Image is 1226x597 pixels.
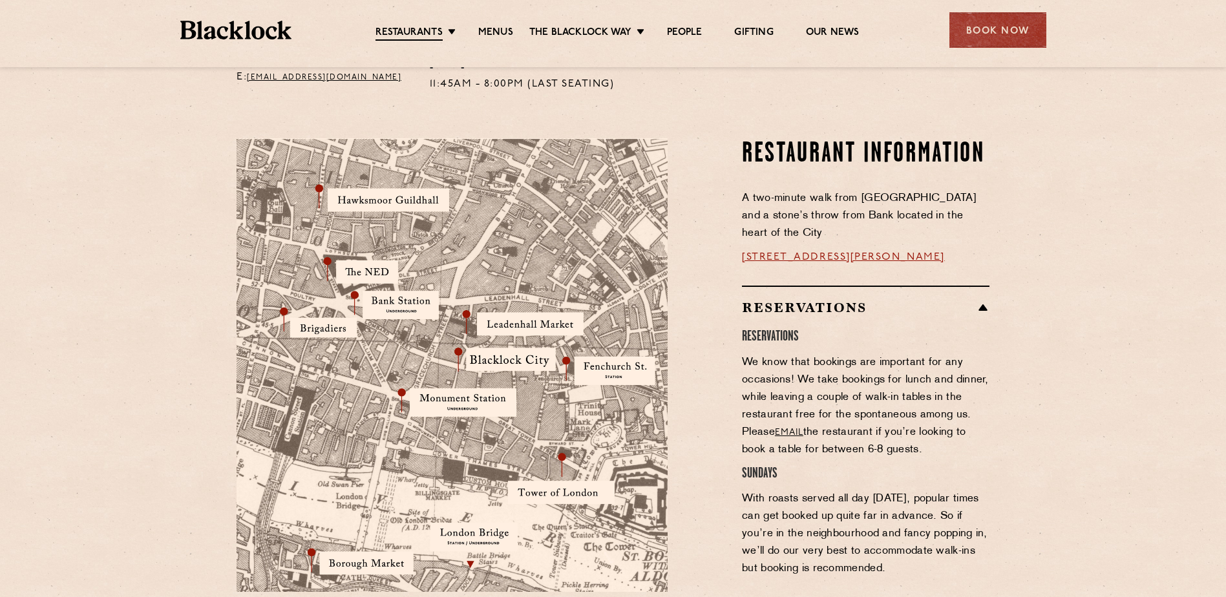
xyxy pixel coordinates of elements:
[742,252,945,262] a: [STREET_ADDRESS][PERSON_NAME]
[180,21,292,39] img: BL_Textured_Logo-footer-cropped.svg
[237,69,410,86] p: E:
[742,465,989,483] h4: SUNDAYS
[742,490,989,578] p: With roasts served all day [DATE], popular times can get booked up quite far in advance. So if yo...
[734,26,773,39] a: Gifting
[430,76,615,93] p: 11:45am - 8:00pm (Last Seating)
[775,428,803,437] a: email
[667,26,702,39] a: People
[375,26,443,41] a: Restaurants
[529,26,631,39] a: The Blacklock Way
[742,300,989,315] h2: Reservations
[742,328,989,346] h4: RESERVATIONS
[247,74,401,81] a: [EMAIL_ADDRESS][DOMAIN_NAME]
[806,26,860,39] a: Our News
[742,190,989,242] p: A two-minute walk from [GEOGRAPHIC_DATA] and a stone’s throw from Bank located in the heart of th...
[478,26,513,39] a: Menus
[742,354,989,459] p: We know that bookings are important for any occasions! We take bookings for lunch and dinner, whi...
[742,138,989,171] h2: Restaurant Information
[949,12,1046,48] div: Book Now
